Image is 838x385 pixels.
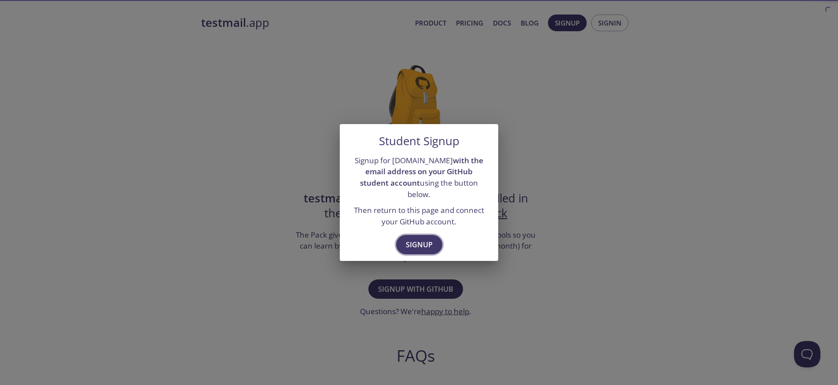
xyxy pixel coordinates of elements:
[406,238,433,251] span: Signup
[350,155,488,200] p: Signup for [DOMAIN_NAME] using the button below.
[350,205,488,227] p: Then return to this page and connect your GitHub account.
[379,135,459,148] h5: Student Signup
[360,155,483,188] strong: with the email address on your GitHub student account
[396,235,442,254] button: Signup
